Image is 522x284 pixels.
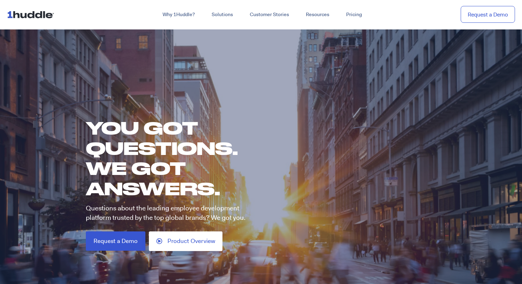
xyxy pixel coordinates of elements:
span: Product Overview [167,238,215,244]
a: Customer Stories [241,8,297,21]
a: Product Overview [149,231,222,251]
span: Request a Demo [94,238,138,244]
p: Questions about the leading employee development platform trusted by the top global brands? We go... [86,204,254,222]
a: Request a Demo [461,6,515,23]
a: Solutions [203,8,241,21]
a: Resources [297,8,338,21]
a: Why 1Huddle? [154,8,203,21]
h1: You GOT QUESTIONS. WE GOT ANSWERS. [86,118,261,198]
img: ... [7,8,57,21]
a: Request a Demo [86,231,145,251]
a: Pricing [338,8,370,21]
